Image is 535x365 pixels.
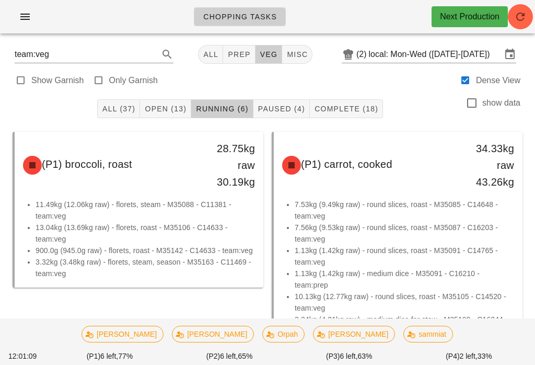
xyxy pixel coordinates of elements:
[282,45,312,64] button: misc
[203,50,218,59] span: All
[220,352,238,360] span: 6 left,
[270,326,298,342] span: Orpah
[295,199,514,222] li: 7.53kg (9.49kg raw) - round slices, roast - M35085 - C14648 - team:veg
[36,199,255,222] li: 11.49kg (12.06kg raw) - florets, steam - M35088 - C11381 - team:veg
[42,158,132,170] span: (P1) broccoli, roast
[258,105,305,113] span: Paused (4)
[97,99,140,118] button: All (37)
[36,222,255,245] li: 13.04kg (13.69kg raw) - florets, roast - M35106 - C14633 - team:veg
[460,352,478,360] span: 2 left,
[310,99,383,118] button: Complete (18)
[253,99,310,118] button: Paused (4)
[289,349,409,364] div: (P3) 63%
[223,45,255,64] button: prep
[194,7,286,26] a: Chopping Tasks
[227,50,250,59] span: prep
[466,140,514,190] div: 34.33kg raw 43.26kg
[102,105,135,113] span: All (37)
[179,326,248,342] span: [PERSON_NAME]
[295,268,514,291] li: 1.13kg (1.42kg raw) - medium dice - M35091 - C16210 - team:prep
[140,99,191,118] button: Open (13)
[50,349,169,364] div: (P1) 77%
[170,349,289,364] div: (P2) 65%
[411,326,447,342] span: sammiat
[206,140,255,190] div: 28.75kg raw 30.19kg
[144,105,187,113] span: Open (13)
[295,222,514,245] li: 7.56kg (9.53kg raw) - round slices, roast - M35087 - C16203 - team:veg
[340,352,357,360] span: 6 left,
[198,45,223,64] button: All
[295,245,514,268] li: 1.13kg (1.42kg raw) - round slices, roast - M35091 - C14765 - team:veg
[295,314,514,337] li: 3.34kg (4.21kg raw) - medium dice for stew - M35109 - C16244 - team:prep
[100,352,118,360] span: 6 left,
[356,49,369,60] div: (2)
[476,75,520,86] label: Dense View
[203,13,277,21] span: Chopping Tasks
[36,245,255,256] li: 900.0g (945.0g raw) - florets, roast - M35142 - C14633 - team:veg
[88,326,157,342] span: [PERSON_NAME]
[195,105,248,113] span: Running (6)
[191,99,253,118] button: Running (6)
[314,105,378,113] span: Complete (18)
[255,45,283,64] button: veg
[409,349,529,364] div: (P4) 33%
[482,98,520,108] label: show data
[440,10,499,23] div: Next Production
[109,75,158,86] label: Only Garnish
[36,256,255,279] li: 3.32kg (3.48kg raw) - florets, steam, season - M35163 - C11469 - team:veg
[301,158,392,170] span: (P1) carrot, cooked
[6,349,50,364] div: 12:01:09
[260,50,278,59] span: veg
[295,291,514,314] li: 10.13kg (12.77kg raw) - round slices, roast - M35105 - C14520 - team:veg
[31,75,84,86] label: Show Garnish
[286,50,308,59] span: misc
[320,326,389,342] span: [PERSON_NAME]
